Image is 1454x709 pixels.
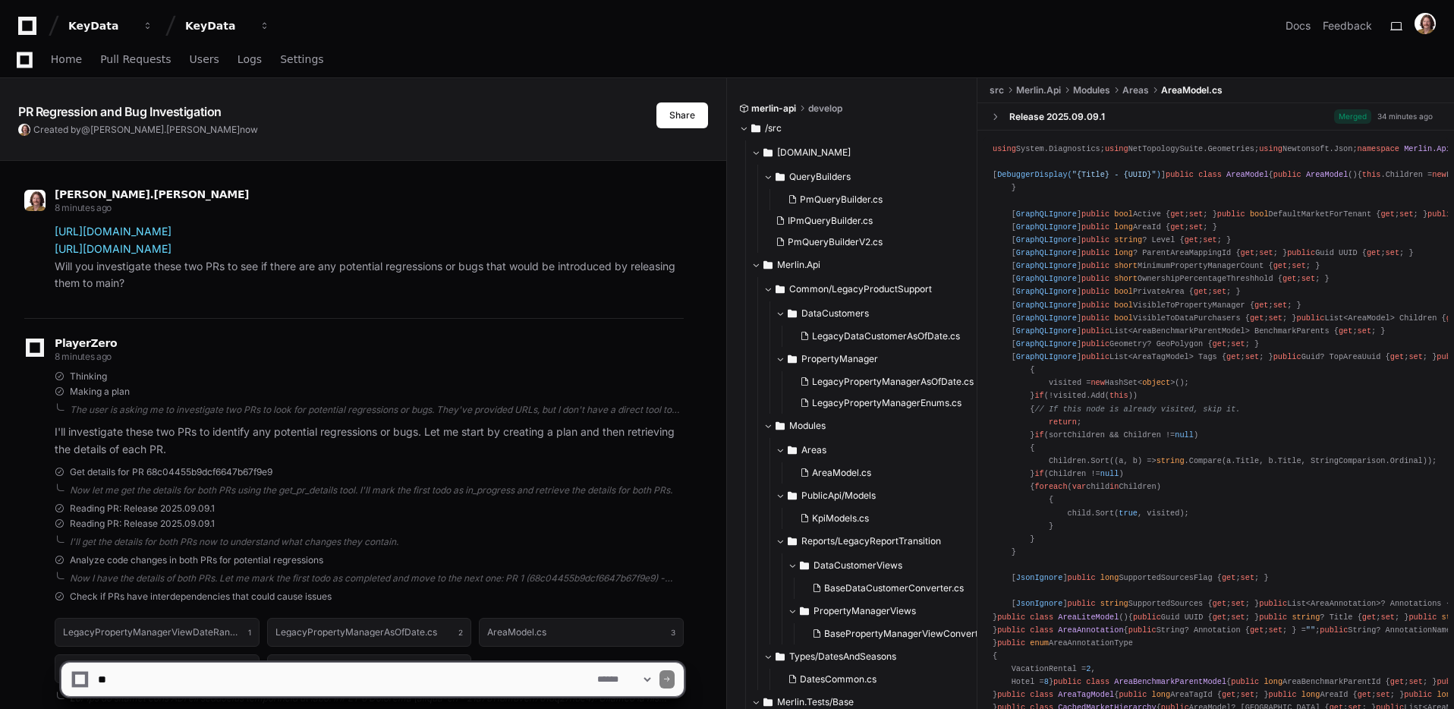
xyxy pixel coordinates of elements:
[1217,210,1245,219] span: public
[1390,352,1404,361] span: get
[1250,210,1269,219] span: bool
[812,512,869,525] span: KpiModels.cs
[1072,482,1086,491] span: var
[1081,210,1109,219] span: public
[70,554,323,566] span: Analyze code changes in both PRs for potential regressions
[788,304,797,323] svg: Directory
[997,613,1025,622] span: public
[1058,613,1119,622] span: AreaLiteModel
[1292,261,1305,270] span: set
[280,55,323,64] span: Settings
[55,223,684,292] p: Will you investigate these two PRs to see if there are any potential regressions or bugs that wou...
[1081,339,1109,348] span: public
[1380,210,1394,219] span: get
[55,424,684,458] p: I'll investigate these two PRs to identify any potential regressions or bugs. Let me start by cre...
[1142,378,1170,387] span: object
[190,43,219,77] a: Users
[801,535,941,547] span: Reports/LegacyReportTransition
[1090,378,1104,387] span: new
[751,102,796,115] span: merlin-api
[81,124,90,135] span: @
[789,171,851,183] span: QueryBuilders
[1362,170,1381,179] span: this
[1034,430,1043,440] span: if
[1213,599,1226,608] span: get
[800,556,809,575] svg: Directory
[1081,274,1109,283] span: public
[1109,391,1128,400] span: this
[55,202,112,213] span: 8 minutes ago
[1386,248,1399,257] span: set
[814,559,902,572] span: DataCustomerViews
[1269,625,1282,635] span: set
[1273,170,1301,179] span: public
[777,147,851,159] span: [DOMAIN_NAME]
[1034,469,1043,478] span: if
[1114,248,1133,257] span: long
[788,553,1008,578] button: DataCustomerViews
[1081,287,1109,296] span: public
[806,578,999,599] button: BaseDataCustomerConverter.cs
[1405,659,1446,700] iframe: Open customer support
[1114,210,1133,219] span: bool
[1170,210,1184,219] span: get
[751,119,760,137] svg: Directory
[788,532,797,550] svg: Directory
[1081,261,1109,270] span: public
[280,43,323,77] a: Settings
[1157,456,1185,465] span: string
[1114,274,1138,283] span: short
[1250,625,1264,635] span: get
[1081,326,1109,336] span: public
[275,628,437,637] h1: LegacyPropertyManagerAsOfDate.cs
[62,12,159,39] button: KeyData
[751,253,978,277] button: Merlin.Api
[190,55,219,64] span: Users
[1339,326,1352,336] span: get
[800,602,809,620] svg: Directory
[801,353,878,365] span: PropertyManager
[801,307,869,320] span: DataCustomers
[1231,613,1245,622] span: set
[1226,170,1268,179] span: AreaModel
[1377,111,1433,122] div: 34 minutes ago
[788,236,883,248] span: PmQueryBuilderV2.cs
[1301,274,1315,283] span: set
[1259,599,1287,608] span: public
[1034,482,1067,491] span: foreach
[1049,418,1077,427] span: return
[1287,248,1315,257] span: public
[70,572,684,585] div: Now I have the details of both PRs. Let me mark the first todo as completed and move to the next ...
[18,124,30,136] img: ACg8ocLxjWwHaTxEAox3-XWut-danNeJNGcmSgkd_pWXDZ2crxYdQKg=s96-c
[70,386,130,398] span: Making a plan
[1016,352,1077,361] span: GraphQLIgnore
[1081,248,1109,257] span: public
[800,194,883,206] span: PmQueryBuilder.cs
[763,165,978,189] button: QueryBuilders
[769,210,969,232] button: IPmQueryBuilder.cs
[1408,352,1422,361] span: set
[1254,301,1268,310] span: get
[1114,287,1133,296] span: bool
[1119,509,1138,518] span: true
[1432,170,1446,179] span: new
[1016,248,1077,257] span: GraphQLIgnore
[1170,222,1184,232] span: get
[1016,573,1063,582] span: JsonIgnore
[1194,287,1207,296] span: get
[1016,274,1077,283] span: GraphQLIgnore
[1297,314,1325,323] span: public
[1286,18,1311,33] a: Docs
[70,591,332,603] span: Check if PRs have interdependencies that could cause issues
[1030,625,1053,635] span: class
[808,102,842,115] span: develop
[777,259,820,271] span: Merlin.Api
[776,280,785,298] svg: Directory
[1241,248,1254,257] span: get
[782,189,969,210] button: PmQueryBuilder.cs
[1122,84,1149,96] span: Areas
[179,12,276,39] button: KeyData
[997,170,1161,179] span: DebuggerDisplay( )
[70,484,684,496] div: Now let me get the details for both PRs using the get_pr_details tool. I'll mark the first todo a...
[1068,573,1096,582] span: public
